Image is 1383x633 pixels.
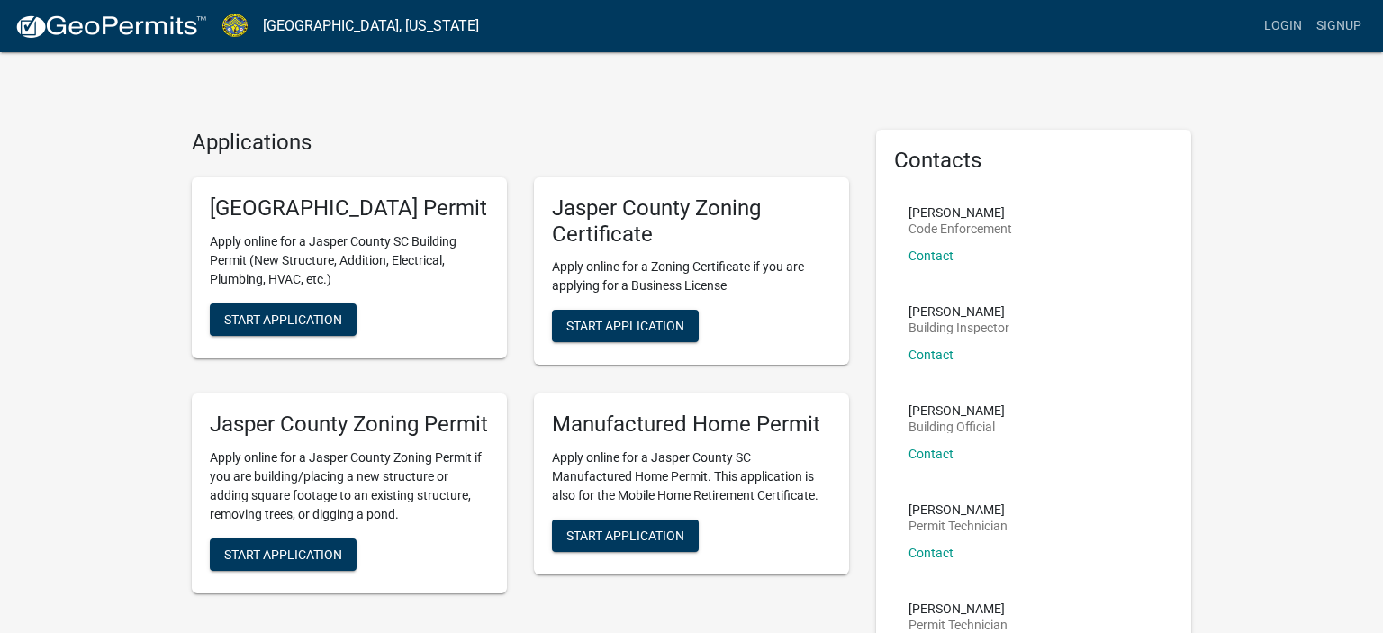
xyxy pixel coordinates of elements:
[908,447,954,461] a: Contact
[192,130,849,608] wm-workflow-list-section: Applications
[221,14,249,38] img: Jasper County, South Carolina
[566,319,684,333] span: Start Application
[210,448,489,524] p: Apply online for a Jasper County Zoning Permit if you are building/placing a new structure or add...
[566,529,684,543] span: Start Application
[210,303,357,336] button: Start Application
[908,249,954,263] a: Contact
[1309,9,1369,43] a: Signup
[210,195,489,222] h5: [GEOGRAPHIC_DATA] Permit
[224,312,342,326] span: Start Application
[210,538,357,571] button: Start Application
[908,348,954,362] a: Contact
[908,546,954,560] a: Contact
[908,503,1008,516] p: [PERSON_NAME]
[192,130,849,156] h4: Applications
[224,547,342,562] span: Start Application
[552,195,831,248] h5: Jasper County Zoning Certificate
[908,305,1009,318] p: [PERSON_NAME]
[210,232,489,289] p: Apply online for a Jasper County SC Building Permit (New Structure, Addition, Electrical, Plumbin...
[908,222,1012,235] p: Code Enforcement
[552,448,831,505] p: Apply online for a Jasper County SC Manufactured Home Permit. This application is also for the Mo...
[552,411,831,438] h5: Manufactured Home Permit
[1257,9,1309,43] a: Login
[908,619,1008,631] p: Permit Technician
[908,206,1012,219] p: [PERSON_NAME]
[908,404,1005,417] p: [PERSON_NAME]
[263,11,479,41] a: [GEOGRAPHIC_DATA], [US_STATE]
[894,148,1173,174] h5: Contacts
[210,411,489,438] h5: Jasper County Zoning Permit
[552,258,831,295] p: Apply online for a Zoning Certificate if you are applying for a Business License
[908,602,1008,615] p: [PERSON_NAME]
[908,420,1005,433] p: Building Official
[908,520,1008,532] p: Permit Technician
[908,321,1009,334] p: Building Inspector
[552,310,699,342] button: Start Application
[552,520,699,552] button: Start Application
